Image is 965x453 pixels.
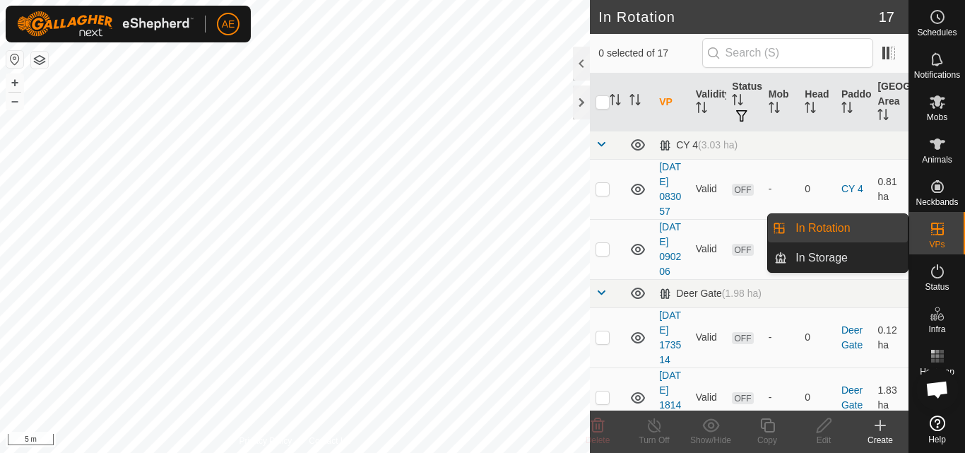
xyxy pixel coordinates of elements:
[626,434,682,447] div: Turn Off
[928,325,945,334] span: Infra
[916,198,958,206] span: Neckbands
[586,435,610,445] span: Delete
[698,139,738,151] span: (3.03 ha)
[805,104,816,115] p-sorticon: Activate to sort
[872,307,908,367] td: 0.12 ha
[659,370,681,425] a: [DATE] 181400
[309,435,350,447] a: Contact Us
[659,139,738,151] div: CY 4
[769,182,794,196] div: -
[799,367,836,428] td: 0
[769,390,794,405] div: -
[914,71,960,79] span: Notifications
[852,434,908,447] div: Create
[659,310,681,365] a: [DATE] 173514
[795,249,848,266] span: In Storage
[836,73,872,131] th: Paddock
[928,435,946,444] span: Help
[690,307,727,367] td: Valid
[690,73,727,131] th: Validity
[768,214,908,242] li: In Rotation
[696,104,707,115] p-sorticon: Activate to sort
[598,46,701,61] span: 0 selected of 17
[732,244,753,256] span: OFF
[610,96,621,107] p-sorticon: Activate to sort
[690,367,727,428] td: Valid
[877,111,889,122] p-sorticon: Activate to sort
[659,221,681,277] a: [DATE] 090206
[872,367,908,428] td: 1.83 ha
[732,96,743,107] p-sorticon: Activate to sort
[872,159,908,219] td: 0.81 ha
[916,368,959,411] div: Open chat
[920,367,954,376] span: Heatmap
[659,161,681,217] a: [DATE] 083057
[841,324,863,351] a: Deer Gate
[769,330,794,345] div: -
[6,74,23,91] button: +
[925,283,949,291] span: Status
[841,104,853,115] p-sorticon: Activate to sort
[879,6,894,28] span: 17
[799,307,836,367] td: 0
[6,93,23,110] button: –
[682,434,739,447] div: Show/Hide
[909,410,965,449] a: Help
[222,17,235,32] span: AE
[739,434,795,447] div: Copy
[690,219,727,279] td: Valid
[732,332,753,344] span: OFF
[917,28,957,37] span: Schedules
[732,392,753,404] span: OFF
[799,159,836,219] td: 0
[6,51,23,68] button: Reset Map
[799,73,836,131] th: Head
[732,184,753,196] span: OFF
[722,288,762,299] span: (1.98 ha)
[841,183,863,194] a: CY 4
[659,288,762,300] div: Deer Gate
[768,244,908,272] li: In Storage
[795,220,850,237] span: In Rotation
[872,73,908,131] th: [GEOGRAPHIC_DATA] Area
[787,214,908,242] a: In Rotation
[929,240,945,249] span: VPs
[690,159,727,219] td: Valid
[17,11,194,37] img: Gallagher Logo
[726,73,763,131] th: Status
[598,8,879,25] h2: In Rotation
[795,434,852,447] div: Edit
[769,104,780,115] p-sorticon: Activate to sort
[927,113,947,122] span: Mobs
[702,38,873,68] input: Search (S)
[763,73,800,131] th: Mob
[653,73,690,131] th: VP
[239,435,292,447] a: Privacy Policy
[629,96,641,107] p-sorticon: Activate to sort
[787,244,908,272] a: In Storage
[841,384,863,411] a: Deer Gate
[922,155,952,164] span: Animals
[31,52,48,69] button: Map Layers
